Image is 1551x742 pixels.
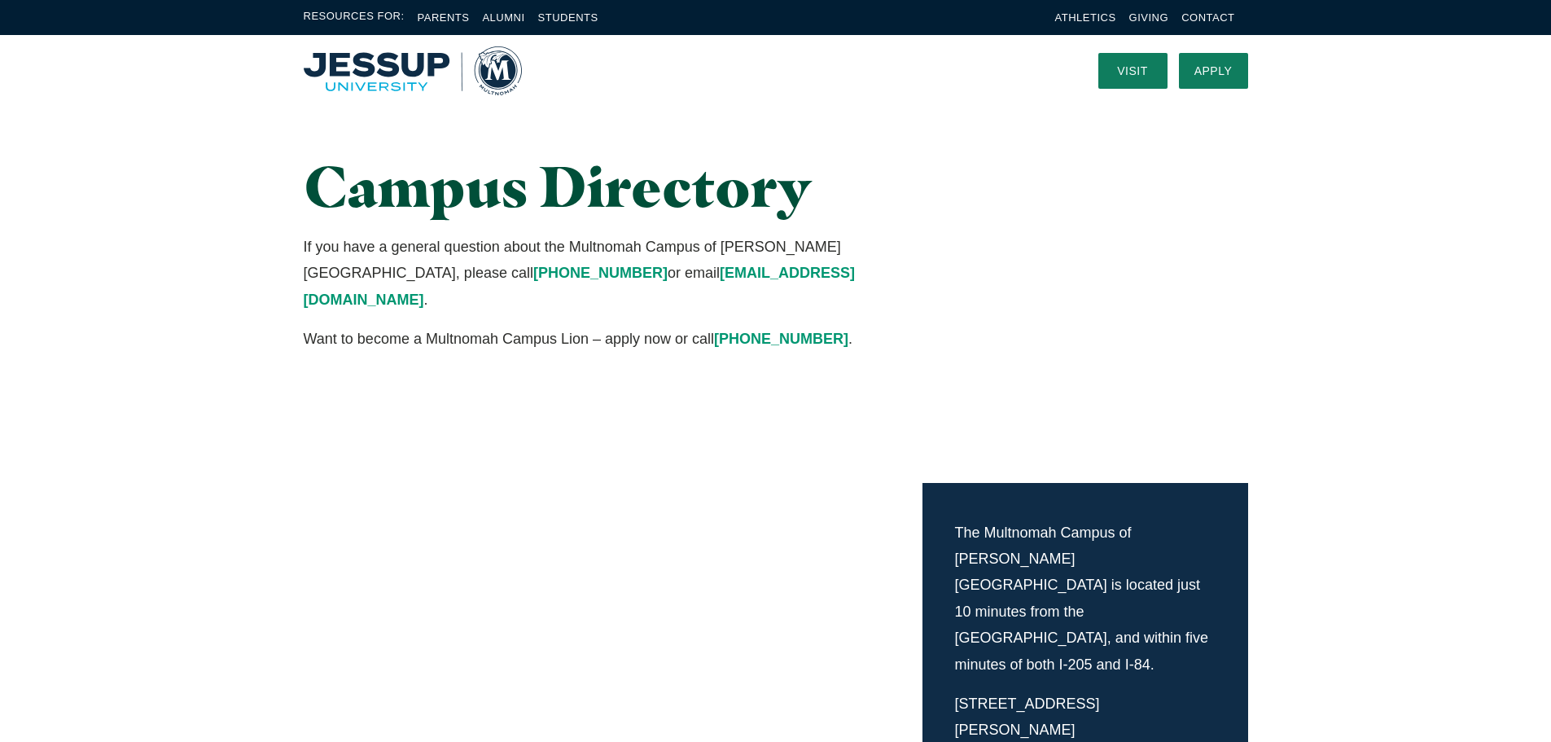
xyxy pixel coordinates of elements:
[304,46,522,95] a: Home
[1098,53,1168,89] a: Visit
[304,265,855,307] a: [EMAIL_ADDRESS][DOMAIN_NAME]
[304,46,522,95] img: Multnomah University Logo
[538,11,598,24] a: Students
[1181,11,1234,24] a: Contact
[714,331,848,347] a: [PHONE_NUMBER]
[304,326,923,352] p: Want to become a Multnomah Campus Lion – apply now or call .
[304,234,923,313] p: If you have a general question about the Multnomah Campus of [PERSON_NAME][GEOGRAPHIC_DATA], plea...
[1179,53,1248,89] a: Apply
[304,8,405,27] span: Resources For:
[955,520,1216,678] p: The Multnomah Campus of [PERSON_NAME][GEOGRAPHIC_DATA] is located just 10 minutes from the [GEOGR...
[418,11,470,24] a: Parents
[533,265,668,281] a: [PHONE_NUMBER]
[304,155,923,217] h1: Campus Directory
[482,11,524,24] a: Alumni
[1055,11,1116,24] a: Athletics
[1129,11,1169,24] a: Giving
